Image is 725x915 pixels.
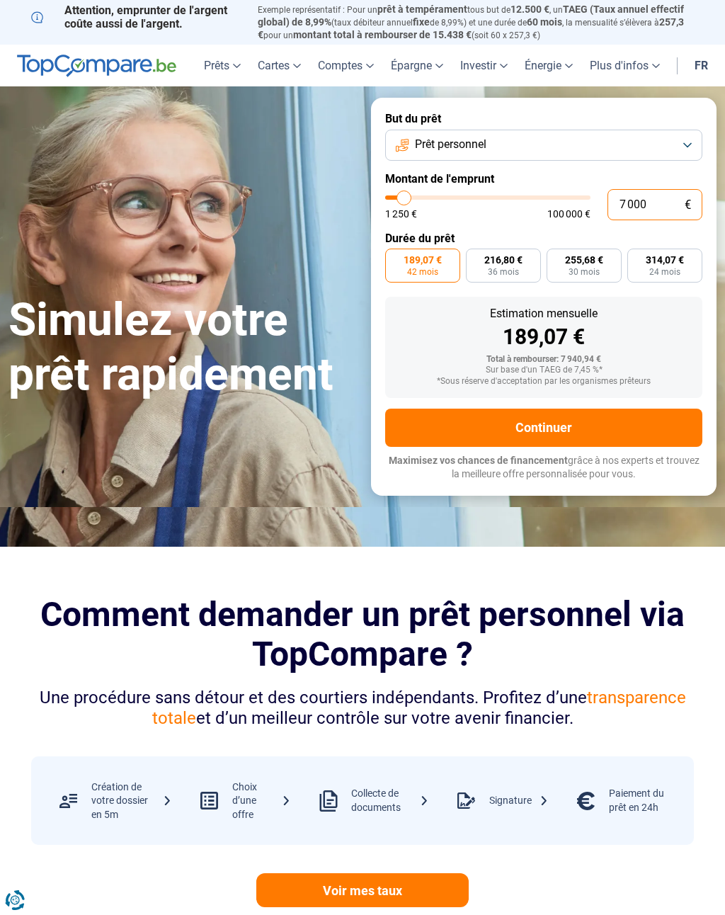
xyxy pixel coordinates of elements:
[31,688,694,729] div: Une procédure sans détour et des courtiers indépendants. Profitez d’une et d’un meilleur contrôle...
[31,4,241,30] p: Attention, emprunter de l'argent coûte aussi de l'argent.
[377,4,467,15] span: prêt à tempérament
[389,455,568,466] span: Maximisez vos chances de financement
[195,45,249,86] a: Prêts
[649,268,680,276] span: 24 mois
[385,209,417,219] span: 1 250 €
[569,268,600,276] span: 30 mois
[385,130,702,161] button: Prêt personnel
[581,45,668,86] a: Plus d'infos
[646,255,684,265] span: 314,07 €
[396,308,691,319] div: Estimation mensuelle
[484,255,523,265] span: 216,80 €
[488,268,519,276] span: 36 mois
[309,45,382,86] a: Comptes
[293,29,472,40] span: montant total à rembourser de 15.438 €
[565,255,603,265] span: 255,68 €
[489,794,549,808] div: Signature
[256,873,469,907] a: Voir mes taux
[385,454,702,482] p: grâce à nos experts et trouvez la meilleure offre personnalisée pour vous.
[258,16,684,40] span: 257,3 €
[351,787,429,814] div: Collecte de documents
[404,255,442,265] span: 189,07 €
[249,45,309,86] a: Cartes
[31,595,694,673] h2: Comment demander un prêt personnel via TopCompare ?
[91,780,172,822] div: Création de votre dossier en 5m
[396,377,691,387] div: *Sous réserve d'acceptation par les organismes prêteurs
[232,780,291,822] div: Choix d’une offre
[17,55,176,77] img: TopCompare
[685,199,691,211] span: €
[385,409,702,447] button: Continuer
[686,45,717,86] a: fr
[413,16,430,28] span: fixe
[396,326,691,348] div: 189,07 €
[8,293,354,402] h1: Simulez votre prêt rapidement
[527,16,562,28] span: 60 mois
[407,268,438,276] span: 42 mois
[152,688,686,728] span: transparence totale
[415,137,486,152] span: Prêt personnel
[258,4,684,28] span: TAEG (Taux annuel effectif global) de 8,99%
[382,45,452,86] a: Épargne
[385,232,702,245] label: Durée du prêt
[510,4,549,15] span: 12.500 €
[452,45,516,86] a: Investir
[609,787,680,814] div: Paiement du prêt en 24h
[516,45,581,86] a: Énergie
[396,355,691,365] div: Total à rembourser: 7 940,94 €
[258,4,694,41] p: Exemple représentatif : Pour un tous but de , un (taux débiteur annuel de 8,99%) et une durée de ...
[396,365,691,375] div: Sur base d'un TAEG de 7,45 %*
[547,209,590,219] span: 100 000 €
[385,112,702,125] label: But du prêt
[385,172,702,186] label: Montant de l'emprunt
